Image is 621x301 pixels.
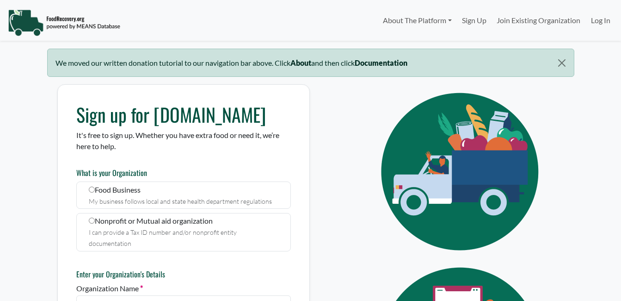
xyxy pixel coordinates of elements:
[89,197,272,205] small: My business follows local and state health department regulations
[290,58,311,67] b: About
[76,182,291,209] label: Food Business
[76,270,291,279] h6: Enter your Organization's Details
[76,103,291,125] h1: Sign up for [DOMAIN_NAME]
[377,11,456,30] a: About The Platform
[76,283,143,294] label: Organization Name
[89,218,95,224] input: Nonprofit or Mutual aid organization I can provide a Tax ID number and/or nonprofit entity docume...
[457,11,492,30] a: Sign Up
[586,11,615,30] a: Log In
[47,49,574,77] div: We moved our written donation tutorial to our navigation bar above. Click and then click
[8,9,120,37] img: NavigationLogo_FoodRecovery-91c16205cd0af1ed486a0f1a7774a6544ea792ac00100771e7dd3ec7c0e58e41.png
[76,213,291,251] label: Nonprofit or Mutual aid organization
[355,58,407,67] b: Documentation
[89,228,237,247] small: I can provide a Tax ID number and/or nonprofit entity documentation
[550,49,573,77] button: Close
[89,187,95,193] input: Food Business My business follows local and state health department regulations
[492,11,585,30] a: Join Existing Organization
[76,169,291,177] h6: What is your Organization
[360,84,564,259] img: Eye Icon
[76,130,291,152] p: It's free to sign up. Whether you have extra food or need it, we’re here to help.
